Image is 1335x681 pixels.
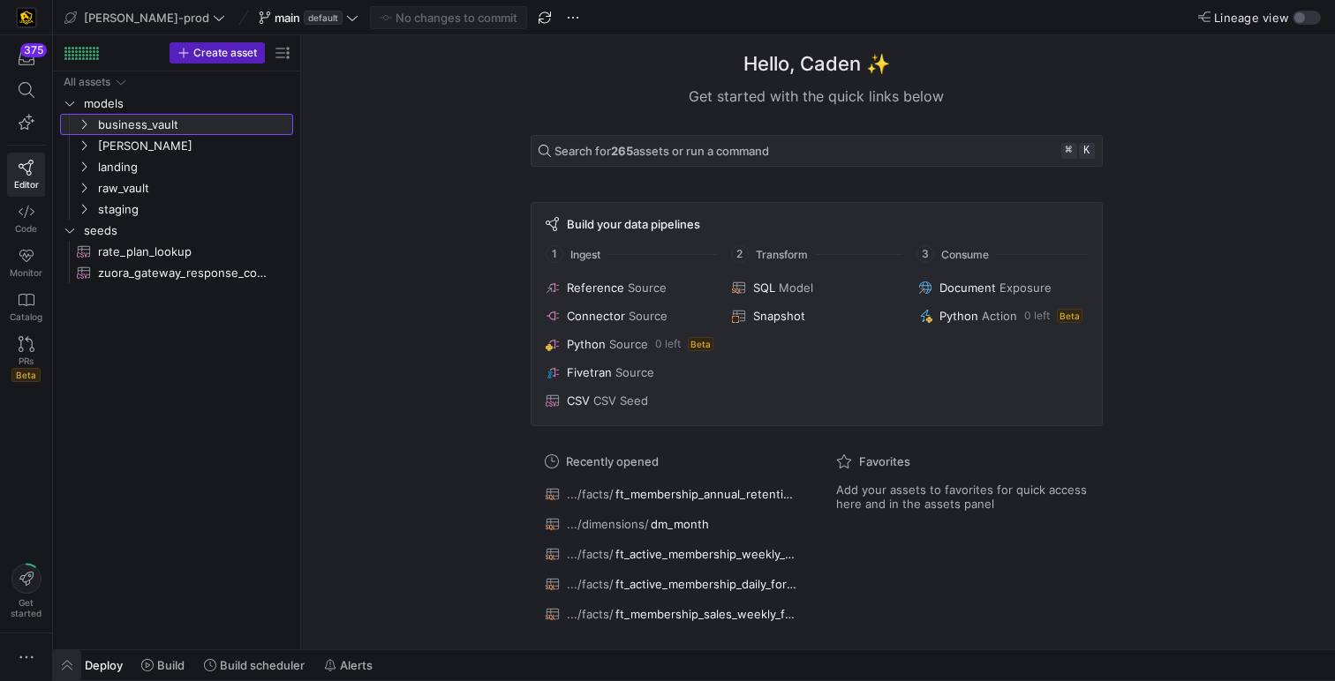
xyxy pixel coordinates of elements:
span: .../dimensions/ [567,517,649,531]
button: .../facts/ft_membership_annual_retention [541,483,801,505]
div: 375 [20,43,47,57]
button: .../facts/ft_active_membership_weekly_forecast [541,543,801,565]
span: landing [98,157,290,177]
button: Search for265assets or run a command⌘k [531,135,1103,167]
span: Document [939,281,996,295]
span: Source [628,281,667,295]
span: main [275,11,300,25]
span: Build [157,658,185,672]
span: Fivetran [567,365,612,379]
span: Action [982,309,1017,323]
div: Press SPACE to select this row. [60,241,293,262]
span: 0 left [1024,310,1050,322]
kbd: k [1079,143,1095,159]
span: Python [567,337,606,351]
span: Alerts [340,658,373,672]
a: Monitor [7,241,45,285]
span: .../facts/ [567,547,614,561]
kbd: ⌘ [1061,143,1077,159]
span: Monitor [10,267,42,278]
button: Snapshot [728,305,904,326]
span: default [304,11,343,25]
button: .../dimensions/dm_month [541,513,801,535]
span: .../facts/ [567,487,614,501]
button: maindefault [254,6,363,29]
button: Build [133,650,192,680]
span: ft_membership_sales_weekly_forecast [615,607,796,621]
div: Press SPACE to select this row. [60,71,293,93]
span: Search for assets or run a command [554,144,769,158]
a: Code [7,197,45,241]
a: Catalog [7,285,45,329]
span: Build scheduler [220,658,305,672]
span: ft_active_membership_daily_forecast [615,577,796,591]
button: Getstarted [7,557,45,625]
span: Build your data pipelines [567,217,700,231]
span: rate_plan_lookup​​​​​​ [98,242,273,262]
span: models [84,94,290,114]
span: PRs [19,355,34,366]
button: PythonSource0 leftBeta [542,333,718,355]
button: ReferenceSource [542,277,718,298]
span: Exposure [999,281,1052,295]
a: Editor [7,153,45,197]
span: 0 left [655,338,681,350]
button: .../facts/ft_active_membership_daily_forecast [541,572,801,595]
span: CSV [567,393,590,408]
span: [PERSON_NAME]-prod [84,11,209,25]
div: Press SPACE to select this row. [60,262,293,283]
span: Source [629,309,667,323]
button: Alerts [316,650,381,680]
button: DocumentExposure [915,277,1090,298]
span: Catalog [10,311,42,322]
a: https://storage.googleapis.com/y42-prod-data-exchange/images/uAsz27BndGEK0hZWDFeOjoxA7jCwgK9jE472... [7,3,45,33]
span: seeds [84,221,290,241]
h1: Hello, Caden ✨ [743,49,890,79]
img: https://storage.googleapis.com/y42-prod-data-exchange/images/uAsz27BndGEK0hZWDFeOjoxA7jCwgK9jE472... [18,9,35,26]
button: .../facts/ft_membership_sales_weekly_forecast [541,602,801,625]
a: zuora_gateway_response_codes​​​​​​ [60,262,293,283]
span: Beta [11,368,41,382]
span: Get started [11,597,41,618]
button: [PERSON_NAME]-prod [60,6,230,29]
span: Favorites [859,454,910,468]
span: Python [939,309,978,323]
span: Recently opened [566,454,659,468]
span: Model [779,281,813,295]
span: Beta [1057,309,1082,323]
a: PRsBeta [7,329,45,389]
span: [PERSON_NAME] [98,136,290,156]
div: Press SPACE to select this row. [60,198,293,220]
button: FivetranSource [542,362,718,383]
span: Create asset [193,47,257,59]
span: SQL [753,281,775,295]
div: Press SPACE to select this row. [60,220,293,241]
span: Reference [567,281,624,295]
span: ft_active_membership_weekly_forecast [615,547,796,561]
div: Press SPACE to select this row. [60,135,293,156]
span: business_vault [98,115,290,135]
div: Press SPACE to select this row. [60,177,293,198]
div: Press SPACE to select this row. [60,93,293,114]
span: Lineage view [1214,11,1289,25]
button: Build scheduler [196,650,313,680]
span: ft_membership_annual_retention [615,487,796,501]
span: .../facts/ [567,577,614,591]
span: CSV Seed [593,393,648,408]
span: dm_month [651,517,709,531]
span: raw_vault [98,178,290,198]
button: Create asset [170,42,265,64]
div: All assets [64,76,110,88]
span: Snapshot [753,309,805,323]
a: rate_plan_lookup​​​​​​ [60,241,293,262]
span: Code [15,223,37,234]
button: CSVCSV Seed [542,390,718,411]
button: ConnectorSource [542,305,718,326]
div: Press SPACE to select this row. [60,156,293,177]
button: PythonAction0 leftBeta [915,305,1090,326]
span: Connector [567,309,625,323]
span: Source [615,365,654,379]
strong: 265 [611,144,633,158]
button: SQLModel [728,277,904,298]
span: .../facts/ [567,607,614,621]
